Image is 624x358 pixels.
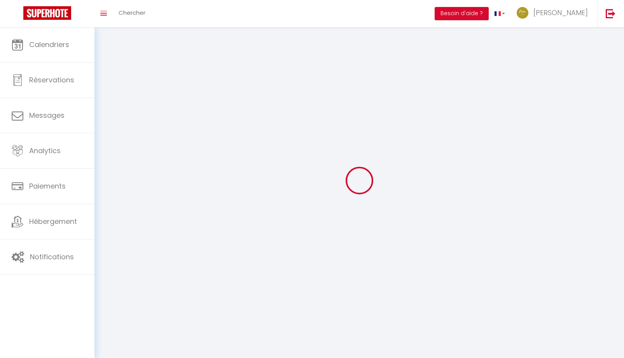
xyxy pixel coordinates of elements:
[435,7,489,20] button: Besoin d'aide ?
[119,9,145,17] span: Chercher
[29,110,65,120] span: Messages
[6,3,30,26] button: Ouvrir le widget de chat LiveChat
[533,8,588,17] span: [PERSON_NAME]
[29,146,61,155] span: Analytics
[29,40,69,49] span: Calendriers
[23,6,71,20] img: Super Booking
[606,9,615,18] img: logout
[30,252,74,262] span: Notifications
[29,217,77,226] span: Hébergement
[29,181,66,191] span: Paiements
[517,7,528,19] img: ...
[29,75,74,85] span: Réservations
